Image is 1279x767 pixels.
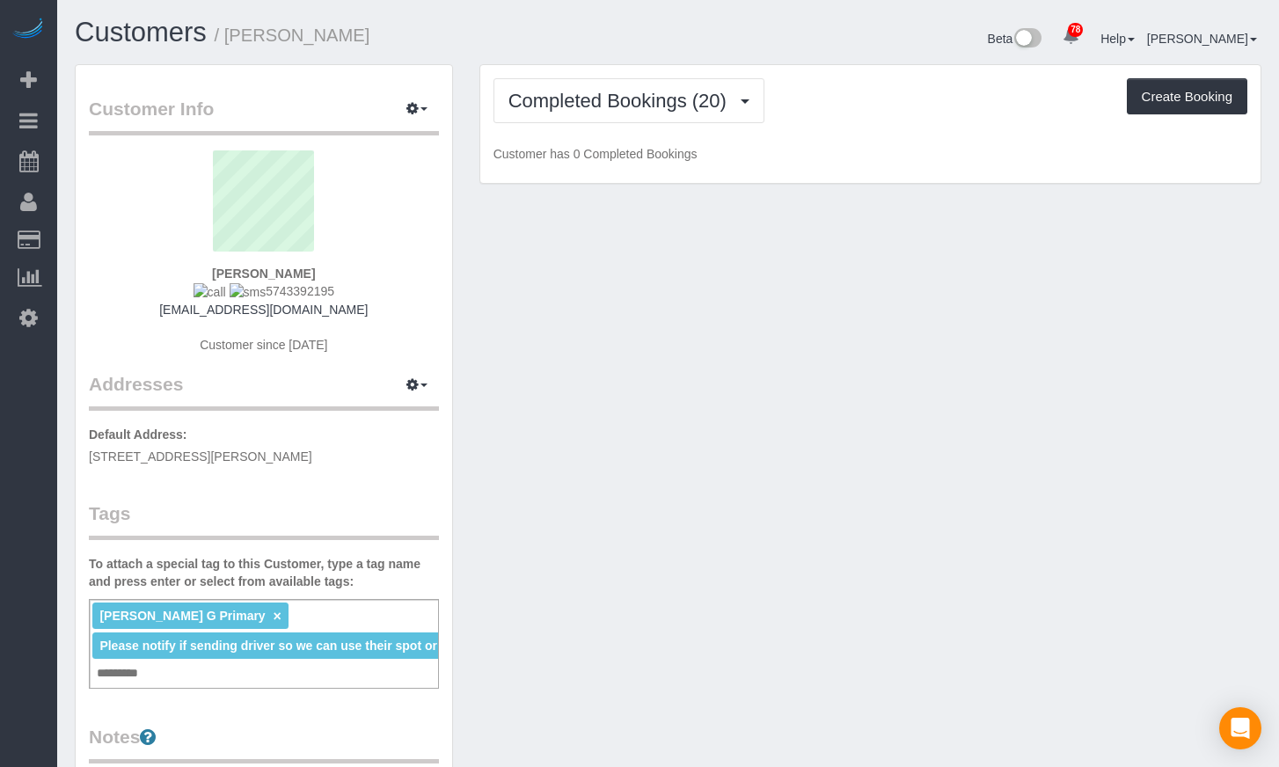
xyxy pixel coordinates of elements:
a: Beta [988,32,1042,46]
img: New interface [1012,28,1041,51]
span: Completed Bookings (20) [508,90,735,112]
img: call [194,283,226,301]
button: Completed Bookings (20) [493,78,764,123]
legend: Notes [89,724,439,763]
legend: Customer Info [89,96,439,135]
span: 78 [1068,23,1083,37]
span: Customer since [DATE] [200,338,327,352]
img: sms [230,283,267,301]
a: 78 [1054,18,1088,56]
label: Default Address: [89,426,187,443]
strong: [PERSON_NAME] [212,267,315,281]
span: [STREET_ADDRESS][PERSON_NAME] [89,449,312,464]
div: Open Intercom Messenger [1219,707,1261,749]
span: 5743392195 [194,284,334,298]
a: [PERSON_NAME] [1147,32,1257,46]
legend: Tags [89,500,439,540]
small: / [PERSON_NAME] [215,26,370,45]
a: [EMAIL_ADDRESS][DOMAIN_NAME] [159,303,368,317]
button: Create Booking [1127,78,1247,115]
p: Customer has 0 Completed Bookings [493,145,1247,163]
label: To attach a special tag to this Customer, type a tag name and press enter or select from availabl... [89,555,439,590]
a: Customers [75,17,207,47]
span: Please notify if sending driver so we can use their spot or they provide pass [99,639,544,653]
a: × [274,609,281,624]
img: Automaid Logo [11,18,46,42]
span: [PERSON_NAME] G Primary [99,609,265,623]
a: Help [1100,32,1135,46]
